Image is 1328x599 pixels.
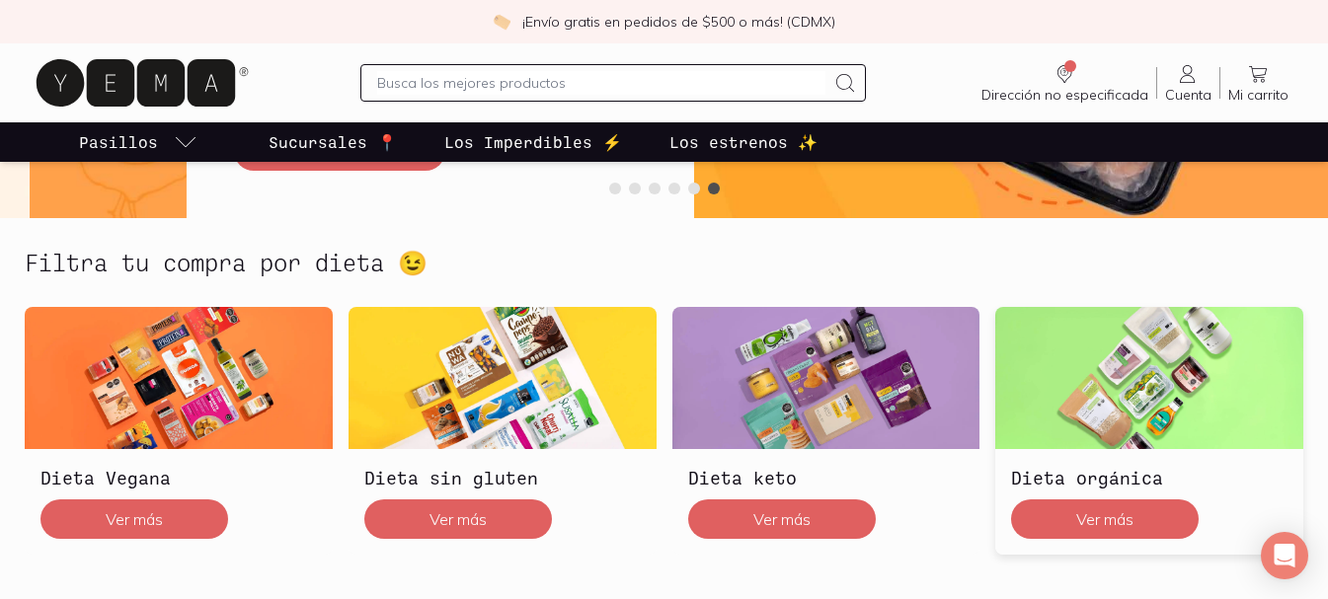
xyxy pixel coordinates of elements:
p: Los estrenos ✨ [669,130,818,154]
div: Open Intercom Messenger [1261,532,1308,579]
h2: Filtra tu compra por dieta 😉 [25,250,428,275]
span: Dirección no especificada [981,86,1148,104]
a: Dieta orgánicaDieta orgánicaVer más [995,307,1303,554]
button: Ver más [1011,499,1199,539]
a: Mi carrito [1220,62,1296,104]
p: Pasillos [79,130,158,154]
p: Los Imperdibles ⚡️ [444,130,622,154]
input: Busca los mejores productos [377,71,825,95]
h3: Dieta keto [688,465,965,490]
a: Dieta VeganaDieta VeganaVer más [25,307,333,554]
a: Sucursales 📍 [265,122,401,162]
img: Dieta sin gluten [349,307,657,449]
h3: Dieta sin gluten [364,465,641,490]
button: Ver más [40,499,228,539]
span: Mi carrito [1228,86,1289,104]
a: Dirección no especificada [974,62,1156,104]
a: Los Imperdibles ⚡️ [440,122,626,162]
h3: Dieta orgánica [1011,465,1288,490]
a: Cuenta [1157,62,1219,104]
button: Ver más [688,499,876,539]
img: check [493,13,510,31]
p: Sucursales 📍 [269,130,397,154]
h3: Dieta Vegana [40,465,317,490]
a: pasillo-todos-link [75,122,201,162]
img: Dieta Vegana [25,307,333,449]
button: Ver más [364,499,552,539]
a: Dieta ketoDieta ketoVer más [672,307,980,554]
p: ¡Envío gratis en pedidos de $500 o más! (CDMX) [522,12,835,32]
span: Cuenta [1165,86,1211,104]
a: Dieta sin glutenDieta sin glutenVer más [349,307,657,554]
img: Dieta keto [672,307,980,449]
img: Dieta orgánica [995,307,1303,449]
a: Los estrenos ✨ [665,122,821,162]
